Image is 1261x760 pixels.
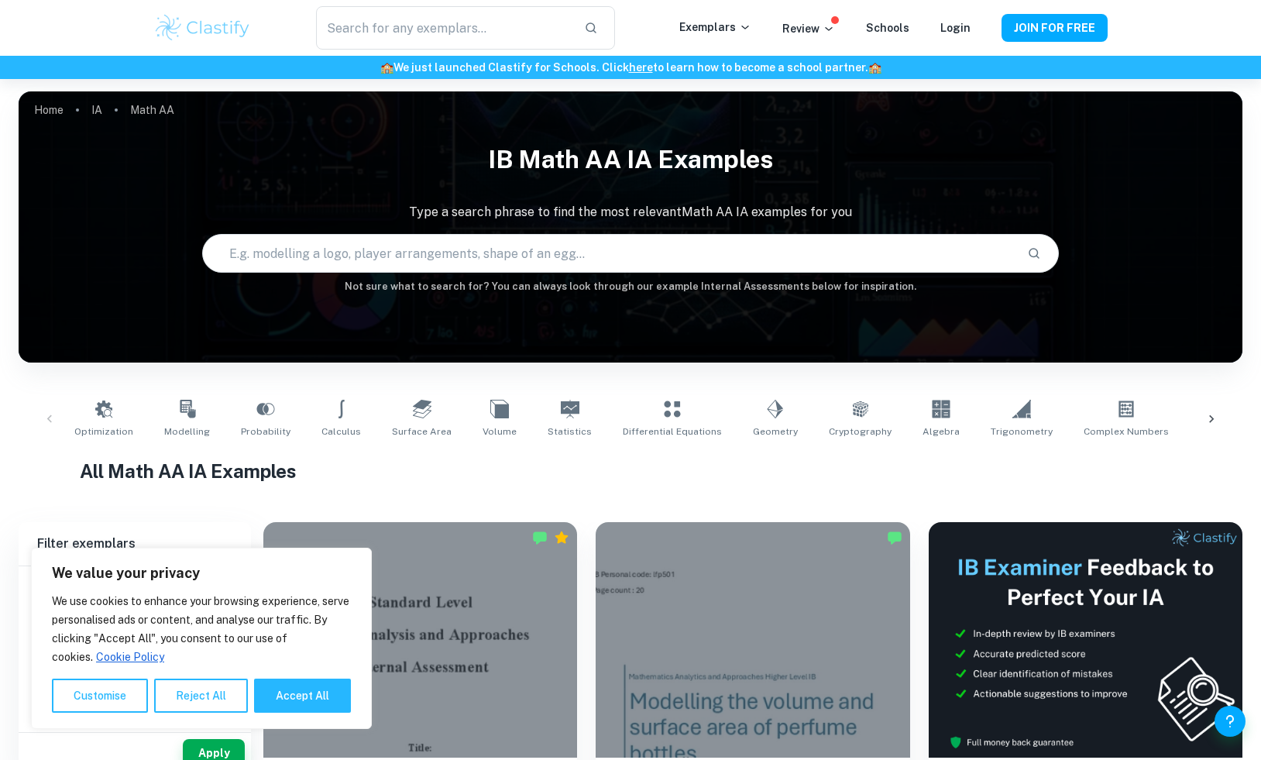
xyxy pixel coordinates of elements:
[940,22,971,34] a: Login
[19,135,1242,184] h1: IB Math AA IA examples
[866,22,909,34] a: Schools
[19,522,251,566] h6: Filter exemplars
[929,522,1242,758] img: Thumbnail
[19,279,1242,294] h6: Not sure what to search for? You can always look through our example Internal Assessments below f...
[887,530,902,545] img: Marked
[164,425,210,438] span: Modelling
[991,425,1053,438] span: Trigonometry
[91,99,102,121] a: IA
[3,59,1258,76] h6: We just launched Clastify for Schools. Click to learn how to become a school partner.
[80,457,1181,485] h1: All Math AA IA Examples
[868,61,881,74] span: 🏫
[52,679,148,713] button: Customise
[923,425,960,438] span: Algebra
[380,61,393,74] span: 🏫
[679,19,751,36] p: Exemplars
[829,425,892,438] span: Cryptography
[629,61,653,74] a: here
[241,425,290,438] span: Probability
[548,425,592,438] span: Statistics
[52,592,351,666] p: We use cookies to enhance your browsing experience, serve personalised ads or content, and analys...
[623,425,722,438] span: Differential Equations
[392,425,452,438] span: Surface Area
[483,425,517,438] span: Volume
[782,20,835,37] p: Review
[321,425,361,438] span: Calculus
[1002,14,1108,42] button: JOIN FOR FREE
[1021,240,1047,267] button: Search
[19,203,1242,222] p: Type a search phrase to find the most relevant Math AA IA examples for you
[34,99,64,121] a: Home
[203,232,1015,275] input: E.g. modelling a logo, player arrangements, shape of an egg...
[154,679,248,713] button: Reject All
[52,564,351,583] p: We value your privacy
[316,6,572,50] input: Search for any exemplars...
[74,425,133,438] span: Optimization
[753,425,798,438] span: Geometry
[153,12,252,43] img: Clastify logo
[532,530,548,545] img: Marked
[254,679,351,713] button: Accept All
[130,101,174,119] p: Math AA
[95,650,165,664] a: Cookie Policy
[1084,425,1169,438] span: Complex Numbers
[31,548,372,729] div: We value your privacy
[554,530,569,545] div: Premium
[1215,706,1246,737] button: Help and Feedback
